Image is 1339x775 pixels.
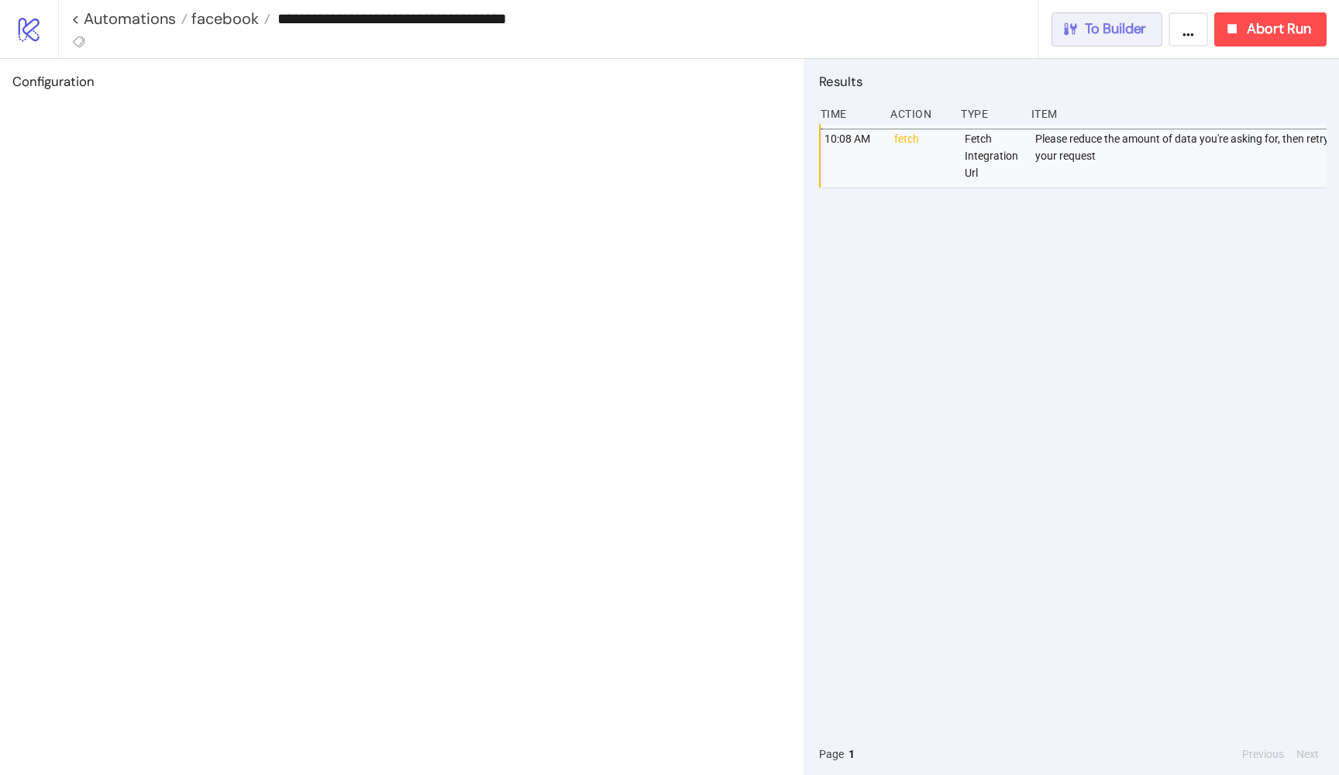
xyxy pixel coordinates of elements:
h2: Results [819,71,1327,91]
div: Type [959,99,1019,129]
span: facebook [188,9,259,29]
span: Page [819,746,844,763]
div: Please reduce the amount of data you're asking for, then retry your request [1034,124,1330,188]
button: Next [1292,746,1324,763]
span: To Builder [1085,20,1147,38]
a: facebook [188,11,270,26]
div: Time [819,99,879,129]
div: Action [889,99,948,129]
div: 10:08 AM [823,124,883,188]
div: Item [1030,99,1327,129]
button: Abort Run [1214,12,1327,46]
div: fetch [893,124,952,188]
button: Previous [1237,746,1289,763]
h2: Configuration [12,71,791,91]
div: Fetch Integration Url [963,124,1023,188]
button: 1 [844,746,859,763]
button: To Builder [1052,12,1163,46]
button: ... [1169,12,1208,46]
span: Abort Run [1247,20,1311,38]
a: < Automations [71,11,188,26]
